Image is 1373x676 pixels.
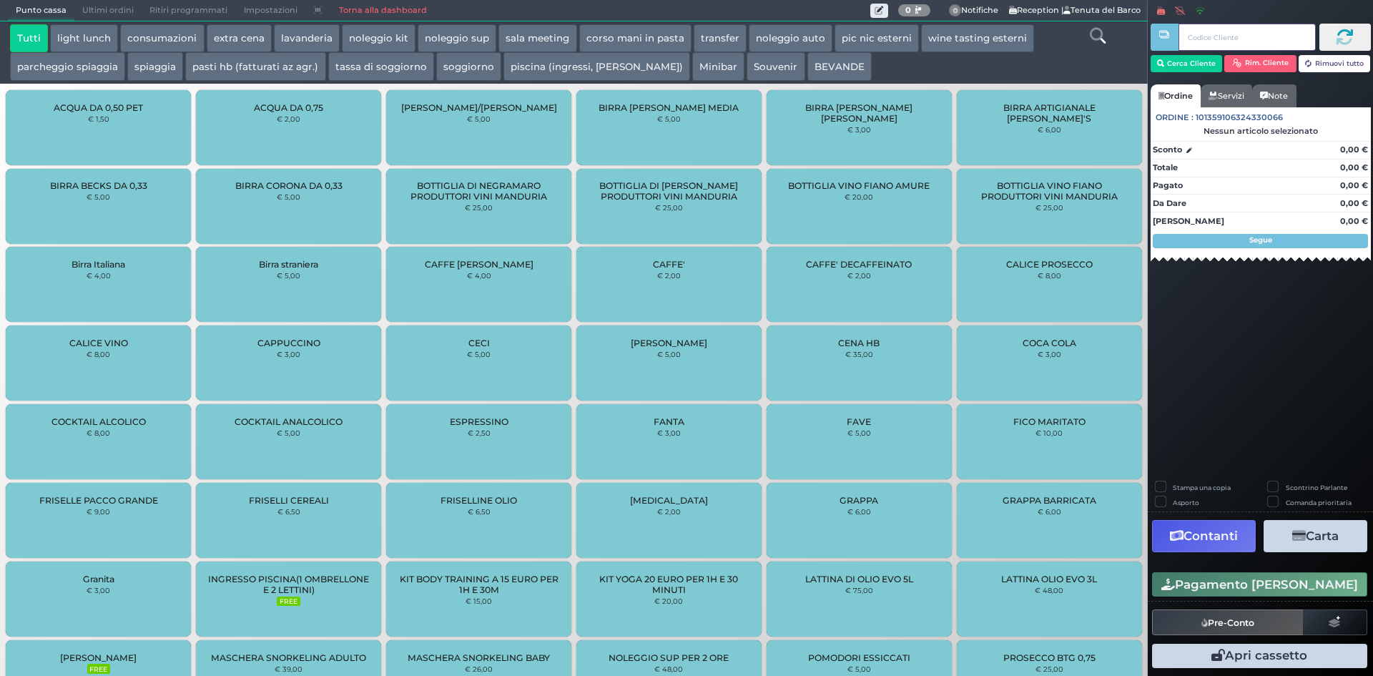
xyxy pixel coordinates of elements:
small: € 25,00 [1035,203,1063,212]
strong: Totale [1153,162,1178,172]
span: Impostazioni [236,1,305,21]
small: FREE [277,597,300,607]
span: CALICE VINO [69,338,128,348]
small: € 5,00 [277,428,300,437]
span: FAVE [847,416,871,427]
small: € 5,00 [277,192,300,201]
span: KIT YOGA 20 EURO PER 1H E 30 MINUTI [589,574,749,595]
input: Codice Cliente [1178,24,1315,51]
button: Contanti [1152,520,1256,552]
span: ACQUA DA 0,50 PET [54,102,143,113]
small: € 25,00 [1035,665,1063,673]
span: ACQUA DA 0,75 [254,102,323,113]
button: pasti hb (fatturati az agr.) [185,52,325,81]
button: tassa di soggiorno [328,52,434,81]
span: FRISELLINE OLIO [441,495,517,506]
button: light lunch [50,24,118,53]
small: € 2,00 [657,507,681,516]
strong: 0,00 € [1340,216,1368,226]
span: [PERSON_NAME]/[PERSON_NAME] [401,102,557,113]
small: € 10,00 [1035,428,1063,437]
button: Rim. Cliente [1224,55,1296,72]
strong: Sconto [1153,144,1182,156]
button: consumazioni [120,24,204,53]
small: € 4,00 [467,271,491,280]
small: € 5,00 [657,114,681,123]
small: € 5,00 [847,428,871,437]
span: GRAPPA [840,495,878,506]
small: € 20,00 [654,597,683,605]
span: CAFFE [PERSON_NAME] [425,259,533,270]
span: BIRRA ARTIGIANALE [PERSON_NAME]'S [968,102,1129,124]
span: Punto cassa [8,1,74,21]
strong: [PERSON_NAME] [1153,216,1224,226]
small: € 2,50 [468,428,491,437]
small: € 5,00 [657,350,681,358]
button: Pagamento [PERSON_NAME] [1152,572,1367,597]
label: Comanda prioritaria [1286,498,1352,507]
span: PROSECCO BTG 0,75 [1003,652,1096,663]
small: € 5,00 [847,665,871,673]
small: € 25,00 [655,203,683,212]
button: sala meeting [498,24,576,53]
button: corso mani in pasta [579,24,692,53]
small: € 3,00 [1038,350,1061,358]
button: Minibar [692,52,744,81]
span: BOTTIGLIA VINO FIANO AMURE [788,180,930,191]
span: FRISELLI CEREALI [249,495,329,506]
button: BEVANDE [807,52,872,81]
span: NOLEGGIO SUP PER 2 ORE [609,652,729,663]
span: COCKTAIL ALCOLICO [51,416,146,427]
small: € 75,00 [845,586,873,594]
button: piscina (ingressi, [PERSON_NAME]) [503,52,690,81]
a: Note [1252,84,1296,107]
span: BIRRA [PERSON_NAME] [PERSON_NAME] [779,102,940,124]
small: € 5,00 [467,350,491,358]
small: € 5,00 [87,192,110,201]
button: Pre-Conto [1152,609,1304,635]
small: € 3,00 [277,350,300,358]
span: BIRRA CORONA DA 0,33 [235,180,343,191]
span: COCA COLA [1023,338,1076,348]
span: BOTTIGLIA DI NEGRAMARO PRODUTTORI VINI MANDURIA [398,180,559,202]
small: € 26,00 [465,665,493,673]
label: Asporto [1173,498,1199,507]
span: Birra Italiana [72,259,125,270]
small: € 6,00 [1038,507,1061,516]
span: Ritiri programmati [142,1,235,21]
small: € 4,00 [87,271,111,280]
button: extra cena [207,24,272,53]
button: Rimuovi tutto [1299,55,1371,72]
span: Birra straniera [259,259,318,270]
div: Nessun articolo selezionato [1151,126,1371,136]
span: [PERSON_NAME] [60,652,137,663]
small: € 48,00 [654,665,683,673]
span: LATTINA OLIO EVO 3L [1001,574,1097,584]
small: € 5,00 [277,271,300,280]
small: € 5,00 [467,114,491,123]
span: 101359106324330066 [1196,112,1283,124]
small: € 15,00 [466,597,492,605]
strong: Da Dare [1153,198,1186,208]
button: Apri cassetto [1152,644,1367,668]
strong: Segue [1249,235,1272,245]
small: € 8,00 [87,428,110,437]
span: BIRRA BECKS DA 0,33 [50,180,147,191]
button: Tutti [10,24,48,53]
small: € 6,50 [468,507,491,516]
button: noleggio auto [749,24,832,53]
a: Servizi [1201,84,1252,107]
span: FRISELLE PACCO GRANDE [39,495,158,506]
button: transfer [694,24,747,53]
a: Torna alla dashboard [330,1,434,21]
small: € 2,00 [657,271,681,280]
span: CALICE PROSECCO [1006,259,1093,270]
button: Carta [1264,520,1367,552]
small: € 9,00 [87,507,110,516]
strong: 0,00 € [1340,198,1368,208]
span: LATTINA DI OLIO EVO 5L [805,574,913,584]
small: € 25,00 [465,203,493,212]
span: CECI [468,338,490,348]
strong: 0,00 € [1340,144,1368,155]
label: Scontrino Parlante [1286,483,1347,492]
